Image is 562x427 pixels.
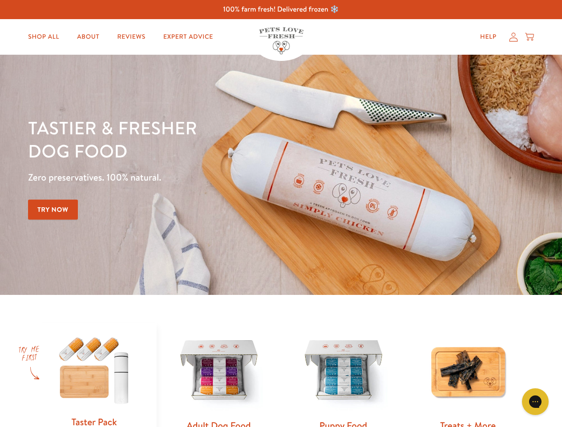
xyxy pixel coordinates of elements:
[259,27,303,54] img: Pets Love Fresh
[156,28,220,46] a: Expert Advice
[518,385,553,418] iframe: Gorgias live chat messenger
[21,28,66,46] a: Shop All
[110,28,152,46] a: Reviews
[28,116,365,162] h1: Tastier & fresher dog food
[28,169,365,185] p: Zero preservatives. 100% natural.
[28,200,78,220] a: Try Now
[70,28,106,46] a: About
[473,28,504,46] a: Help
